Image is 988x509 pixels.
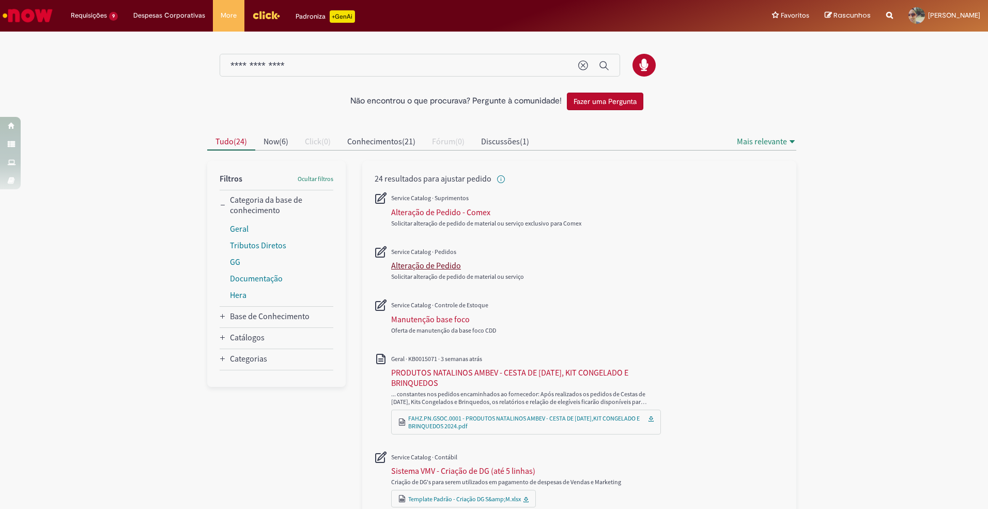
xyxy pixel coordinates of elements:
div: Padroniza [296,10,355,23]
img: click_logo_yellow_360x200.png [252,7,280,23]
a: Rascunhos [825,11,871,21]
p: +GenAi [330,10,355,23]
span: Despesas Corporativas [133,10,205,21]
span: [PERSON_NAME] [928,11,980,20]
span: Rascunhos [833,10,871,20]
span: Requisições [71,10,107,21]
span: More [221,10,237,21]
img: ServiceNow [1,5,54,26]
span: Favoritos [781,10,809,21]
button: Fazer uma Pergunta [567,93,643,110]
h2: Não encontrou o que procurava? Pergunte à comunidade! [350,97,562,106]
span: 9 [109,12,118,21]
